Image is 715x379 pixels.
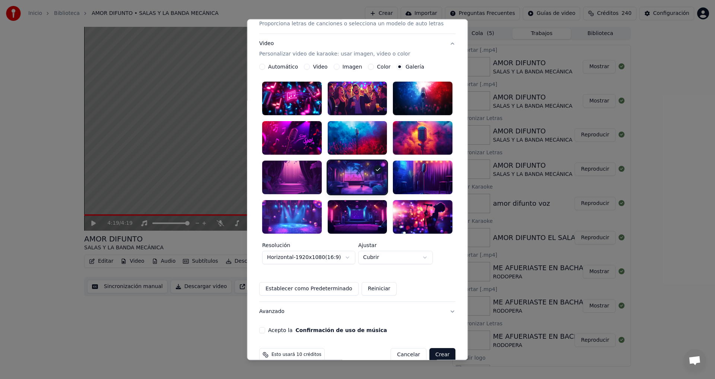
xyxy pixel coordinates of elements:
[377,64,391,70] label: Color
[259,20,444,28] p: Proporciona letras de canciones o selecciona un modelo de auto letras
[259,34,455,64] button: VideoPersonalizar video de karaoke: usar imagen, video o color
[271,352,321,358] span: Esto usará 10 créditos
[406,64,424,70] label: Galería
[268,64,298,70] label: Automático
[259,282,359,296] button: Establecer como Predeterminado
[313,64,328,70] label: Video
[391,348,427,361] button: Cancelar
[429,348,455,361] button: Crear
[362,282,397,296] button: Reiniciar
[259,51,410,58] p: Personalizar video de karaoke: usar imagen, video o color
[259,302,455,321] button: Avanzado
[358,243,433,248] label: Ajustar
[259,4,455,34] button: LetrasProporciona letras de canciones o selecciona un modelo de auto letras
[268,328,387,333] label: Acepto la
[259,64,455,301] div: VideoPersonalizar video de karaoke: usar imagen, video o color
[343,64,362,70] label: Imagen
[259,40,410,58] div: Video
[296,328,387,333] button: Acepto la
[262,243,355,248] label: Resolución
